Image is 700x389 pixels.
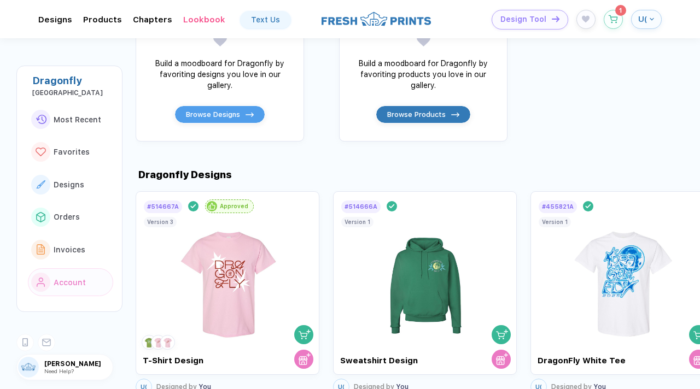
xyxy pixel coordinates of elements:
[166,214,289,343] img: dce6d5dc-e4f6-48e2-9978-6a937511b1b6_nt_front_1756979593546.jpg
[492,10,568,30] button: Design Toolicon
[364,214,487,343] img: c73db4bf-a322-4669-8908-baf997514aa1_nt_front_1756920849493.jpg
[28,235,113,264] button: link to iconInvoices
[36,212,45,222] img: link to icon
[345,203,377,210] div: # 514666A
[496,353,508,365] img: store cart
[240,11,291,28] a: Text Us
[542,219,568,225] div: Version 1
[147,203,179,210] div: # 514667A
[542,203,574,210] div: # 455821A
[246,113,253,117] img: icon
[162,337,173,348] img: 3
[340,356,431,366] div: Sweatshirt Design
[638,14,647,24] span: U(
[538,356,629,366] div: DragonFly White Tee
[322,10,431,27] img: logo
[32,75,113,86] div: Dragonfly
[451,113,459,117] img: icon
[500,15,546,24] span: Design Tool
[355,58,492,91] div: Build a moodboard for Dragonfly by favoriting products you love in our gallery.
[44,360,113,368] span: [PERSON_NAME]
[561,214,684,343] img: 59713e72-8b6b-4c00-b40d-3ec1bbc1f864_nt_front_1743109972007.jpg
[54,180,84,189] span: Designs
[136,169,232,180] div: Dragonfly Designs
[345,219,370,225] div: Version 1
[36,148,46,157] img: link to icon
[44,368,74,374] span: Need Help?
[151,58,288,91] div: Build a moodboard for Dragonfly by favoriting designs you love in our gallery.
[492,325,511,344] button: shopping cart
[54,115,101,124] span: Most Recent
[28,170,113,199] button: link to iconDesigns
[387,110,446,119] span: Browse Products
[143,337,155,348] img: 1
[32,89,113,97] div: Drexel University
[615,5,626,16] sup: 1
[496,328,508,340] img: shopping cart
[37,244,45,255] img: link to icon
[492,350,511,369] button: store cart
[36,180,45,188] img: link to icon
[28,268,113,297] button: link to iconAccount
[28,203,113,232] button: link to iconOrders
[37,278,45,287] img: link to icon
[54,245,85,254] span: Invoices
[183,15,225,25] div: Lookbook
[143,356,234,366] div: T-Shirt Design
[294,325,313,344] button: shopping cart
[18,357,39,378] img: user profile
[38,15,72,25] div: DesignsToggle dropdown menu
[36,115,46,124] img: link to icon
[376,105,470,123] button: Browse Productsicon
[552,16,559,22] img: icon
[83,15,122,25] div: ProductsToggle dropdown menu
[631,10,662,29] button: U(
[147,219,173,225] div: Version 3
[28,138,113,166] button: link to iconFavorites
[186,110,240,119] span: Browse Designs
[153,337,164,348] img: 2
[174,105,265,123] button: Browse Designsicon
[54,278,86,287] span: Account
[619,7,622,14] span: 1
[183,15,225,25] div: LookbookToggle dropdown menu chapters
[299,353,311,365] img: store cart
[54,148,90,156] span: Favorites
[251,15,280,24] div: Text Us
[28,105,113,134] button: link to iconMost Recent
[54,213,80,221] span: Orders
[133,15,172,25] div: ChaptersToggle dropdown menu chapters
[294,350,313,369] button: store cart
[299,328,311,340] img: shopping cart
